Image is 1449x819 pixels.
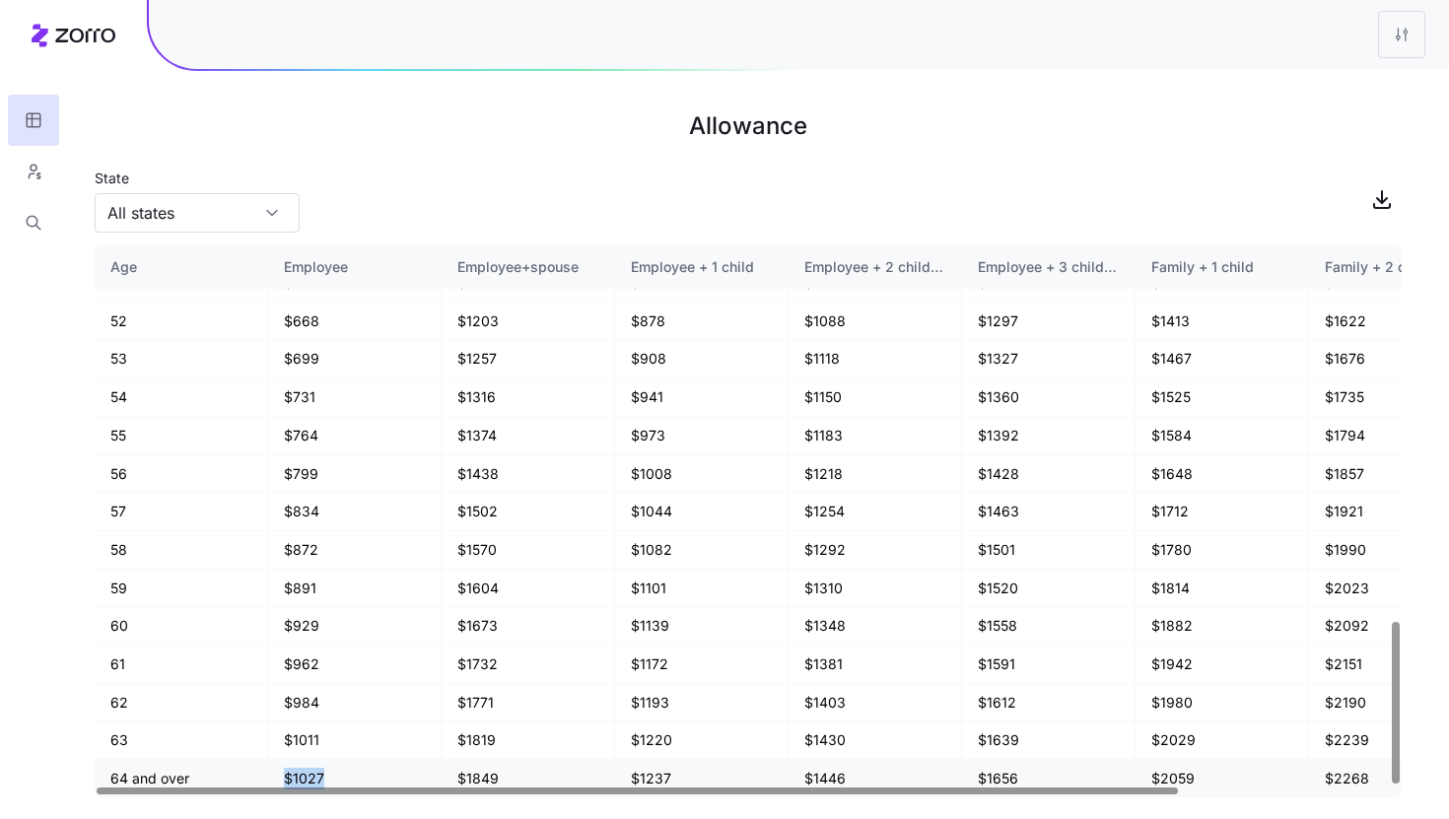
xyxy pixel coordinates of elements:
[95,684,268,722] td: 62
[95,646,268,684] td: 61
[268,607,442,646] td: $929
[631,256,772,278] div: Employee + 1 child
[962,531,1136,570] td: $1501
[789,455,962,494] td: $1218
[1136,607,1309,646] td: $1882
[962,493,1136,531] td: $1463
[442,455,615,494] td: $1438
[442,721,615,760] td: $1819
[789,646,962,684] td: $1381
[1151,256,1292,278] div: Family + 1 child
[789,340,962,378] td: $1118
[268,721,442,760] td: $1011
[268,684,442,722] td: $984
[95,570,268,608] td: 59
[110,256,251,278] div: Age
[789,417,962,455] td: $1183
[268,303,442,341] td: $668
[615,646,789,684] td: $1172
[962,455,1136,494] td: $1428
[1136,378,1309,417] td: $1525
[962,378,1136,417] td: $1360
[789,531,962,570] td: $1292
[442,646,615,684] td: $1732
[268,340,442,378] td: $699
[268,570,442,608] td: $891
[442,684,615,722] td: $1771
[95,417,268,455] td: 55
[615,455,789,494] td: $1008
[615,493,789,531] td: $1044
[1136,493,1309,531] td: $1712
[268,455,442,494] td: $799
[1136,340,1309,378] td: $1467
[268,417,442,455] td: $764
[95,168,129,189] label: State
[284,256,425,278] div: Employee
[1136,417,1309,455] td: $1584
[95,493,268,531] td: 57
[1136,646,1309,684] td: $1942
[615,378,789,417] td: $941
[1136,531,1309,570] td: $1780
[95,531,268,570] td: 58
[442,493,615,531] td: $1502
[268,531,442,570] td: $872
[95,455,268,494] td: 56
[789,721,962,760] td: $1430
[789,684,962,722] td: $1403
[95,760,268,797] td: 64 and over
[615,684,789,722] td: $1193
[442,760,615,797] td: $1849
[615,340,789,378] td: $908
[95,340,268,378] td: 53
[615,721,789,760] td: $1220
[789,303,962,341] td: $1088
[442,340,615,378] td: $1257
[978,256,1119,278] div: Employee + 3 children
[962,684,1136,722] td: $1612
[962,646,1136,684] td: $1591
[95,102,1402,150] h1: Allowance
[789,378,962,417] td: $1150
[615,607,789,646] td: $1139
[457,256,598,278] div: Employee+spouse
[95,721,268,760] td: 63
[442,570,615,608] td: $1604
[442,531,615,570] td: $1570
[442,303,615,341] td: $1203
[615,760,789,797] td: $1237
[789,760,962,797] td: $1446
[1136,760,1309,797] td: $2059
[1136,721,1309,760] td: $2029
[789,607,962,646] td: $1348
[442,417,615,455] td: $1374
[1136,570,1309,608] td: $1814
[95,378,268,417] td: 54
[962,303,1136,341] td: $1297
[268,493,442,531] td: $834
[615,531,789,570] td: $1082
[442,607,615,646] td: $1673
[962,760,1136,797] td: $1656
[268,646,442,684] td: $962
[615,570,789,608] td: $1101
[962,721,1136,760] td: $1639
[95,607,268,646] td: 60
[962,570,1136,608] td: $1520
[268,378,442,417] td: $731
[789,570,962,608] td: $1310
[962,607,1136,646] td: $1558
[442,378,615,417] td: $1316
[615,417,789,455] td: $973
[268,760,442,797] td: $1027
[804,256,945,278] div: Employee + 2 children
[95,303,268,341] td: 52
[1136,303,1309,341] td: $1413
[962,417,1136,455] td: $1392
[615,303,789,341] td: $878
[962,340,1136,378] td: $1327
[1136,684,1309,722] td: $1980
[1136,455,1309,494] td: $1648
[789,493,962,531] td: $1254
